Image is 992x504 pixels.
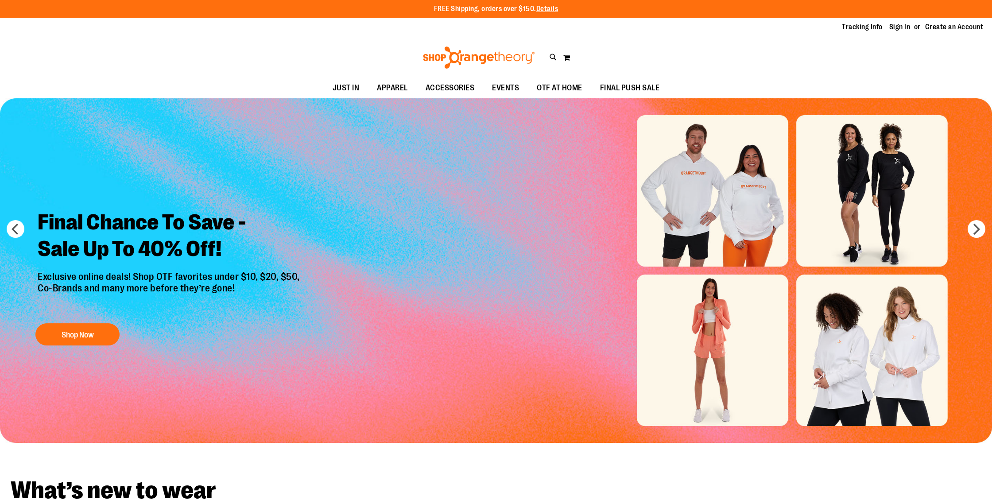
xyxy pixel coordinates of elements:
a: Tracking Info [842,22,883,32]
img: Shop Orangetheory [422,47,536,69]
a: OTF AT HOME [528,78,591,98]
button: next [968,220,985,238]
a: JUST IN [324,78,368,98]
a: Sign In [889,22,911,32]
button: prev [7,220,24,238]
button: Shop Now [35,323,120,345]
span: FINAL PUSH SALE [600,78,660,98]
span: JUST IN [333,78,360,98]
p: Exclusive online deals! Shop OTF favorites under $10, $20, $50, Co-Brands and many more before th... [31,271,309,314]
a: APPAREL [368,78,417,98]
a: Details [536,5,558,13]
a: FINAL PUSH SALE [591,78,669,98]
a: ACCESSORIES [417,78,484,98]
a: EVENTS [483,78,528,98]
h2: Final Chance To Save - Sale Up To 40% Off! [31,202,309,271]
span: ACCESSORIES [426,78,475,98]
h2: What’s new to wear [11,478,981,503]
p: FREE Shipping, orders over $150. [434,4,558,14]
span: APPAREL [377,78,408,98]
a: Final Chance To Save -Sale Up To 40% Off! Exclusive online deals! Shop OTF favorites under $10, $... [31,202,309,350]
span: OTF AT HOME [537,78,582,98]
a: Create an Account [925,22,984,32]
span: EVENTS [492,78,519,98]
